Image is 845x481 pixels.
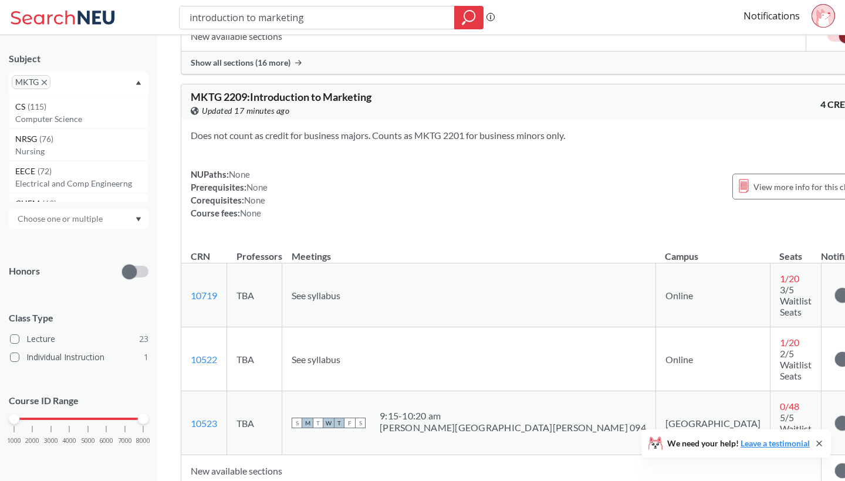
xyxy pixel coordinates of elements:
td: New available sections [181,21,806,52]
span: 3/5 Waitlist Seats [780,284,812,317]
span: 23 [139,333,148,345]
span: MKTGX to remove pill [12,75,50,89]
a: 10719 [191,290,217,301]
a: 10522 [191,354,217,365]
th: Professors [227,238,282,263]
svg: Dropdown arrow [136,80,141,85]
span: 1000 [7,438,21,444]
span: 2/5 Waitlist Seats [780,348,812,381]
a: Leave a testimonial [741,438,810,448]
span: ( 115 ) [28,101,46,111]
span: ( 69 ) [42,198,56,208]
span: T [313,418,323,428]
span: Show all sections (16 more) [191,57,290,68]
span: See syllabus [292,354,340,365]
span: 4000 [62,438,76,444]
span: M [302,418,313,428]
td: TBA [227,327,282,391]
label: Lecture [10,331,148,347]
input: Choose one or multiple [12,212,110,226]
th: Campus [655,238,770,263]
div: [PERSON_NAME][GEOGRAPHIC_DATA][PERSON_NAME] 094 [380,422,646,433]
span: 5000 [81,438,95,444]
span: See syllabus [292,290,340,301]
a: 10523 [191,418,217,429]
span: CHEM [15,197,42,210]
span: MKTG 2209 : Introduction to Marketing [191,90,371,103]
span: S [355,418,366,428]
span: None [229,169,250,179]
span: 1 [144,351,148,364]
input: Class, professor, course number, "phrase" [188,8,446,28]
div: Subject [9,52,148,65]
div: 9:15 - 10:20 am [380,410,646,422]
p: Course ID Range [9,394,148,408]
div: Dropdown arrow [9,209,148,229]
div: CRN [191,250,210,263]
p: Electrical and Comp Engineerng [15,178,148,189]
span: ( 76 ) [39,134,53,144]
th: Meetings [282,238,656,263]
span: 8000 [136,438,150,444]
span: 1 / 20 [780,337,799,348]
span: 6000 [99,438,113,444]
td: Online [655,263,770,327]
td: [GEOGRAPHIC_DATA] [655,391,770,455]
svg: X to remove pill [42,80,47,85]
span: T [334,418,344,428]
span: 2000 [25,438,39,444]
span: 1 / 20 [780,273,799,284]
span: S [292,418,302,428]
svg: Dropdown arrow [136,217,141,222]
div: NUPaths: Prerequisites: Corequisites: Course fees: [191,168,268,219]
label: Individual Instruction [10,350,148,365]
a: Notifications [743,9,800,22]
span: Updated 17 minutes ago [202,104,289,117]
th: Seats [770,238,821,263]
span: Class Type [9,311,148,324]
span: CS [15,100,28,113]
div: magnifying glass [454,6,484,29]
p: Nursing [15,145,148,157]
span: None [246,182,268,192]
p: Computer Science [15,113,148,125]
td: TBA [227,391,282,455]
span: None [240,208,261,218]
div: MKTGX to remove pillDropdown arrowCS(115)Computer ScienceNRSG(76)NursingEECE(72)Electrical and Co... [9,72,148,96]
span: F [344,418,355,428]
span: ( 72 ) [38,166,52,176]
svg: magnifying glass [462,9,476,26]
td: TBA [227,263,282,327]
p: Honors [9,265,40,278]
span: 5/5 Waitlist Seats [780,412,812,445]
span: We need your help! [667,439,810,448]
span: 7000 [118,438,132,444]
span: W [323,418,334,428]
span: NRSG [15,133,39,145]
td: Online [655,327,770,391]
span: 3000 [44,438,58,444]
span: None [244,195,265,205]
span: 0 / 48 [780,401,799,412]
span: EECE [15,165,38,178]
